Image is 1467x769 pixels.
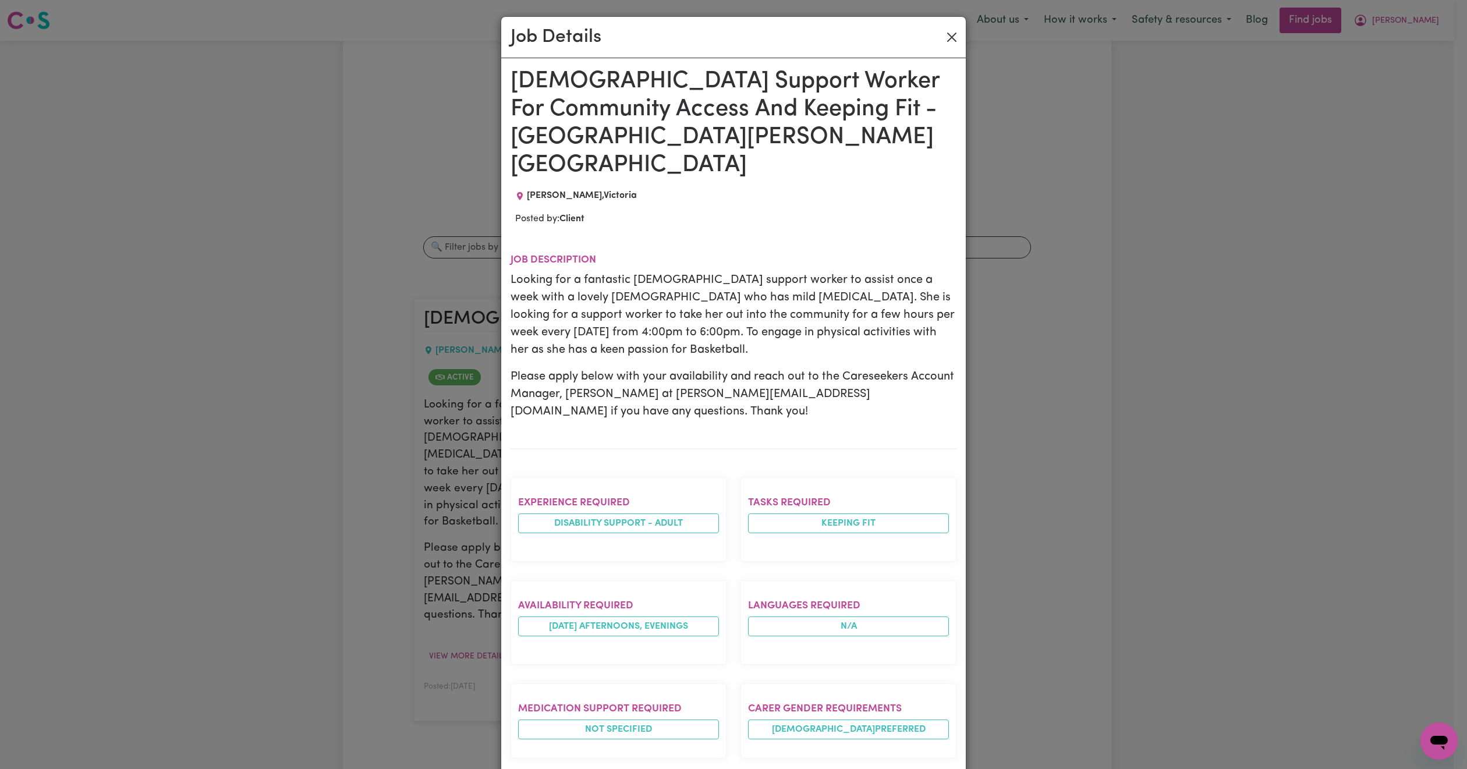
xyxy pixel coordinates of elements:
[748,720,949,739] span: [DEMOGRAPHIC_DATA] preferred
[748,600,949,612] h2: Languages required
[511,254,956,266] h2: Job description
[518,497,719,509] h2: Experience required
[748,497,949,509] h2: Tasks required
[518,600,719,612] h2: Availability required
[518,720,719,739] span: Not specified
[511,368,956,420] p: Please apply below with your availability and reach out to the Careseekers Account Manager, [PERS...
[511,189,642,203] div: Job location: BAXTER, Victoria
[511,271,956,359] p: Looking for a fantastic [DEMOGRAPHIC_DATA] support worker to assist once a week with a lovely [DE...
[1420,722,1458,760] iframe: Button to launch messaging window, conversation in progress
[518,703,719,715] h2: Medication Support Required
[511,26,601,48] h2: Job Details
[748,513,949,533] li: Keeping fit
[527,191,637,200] span: [PERSON_NAME] , Victoria
[518,616,719,636] li: [DATE] afternoons, evenings
[942,28,961,47] button: Close
[511,68,956,179] h1: [DEMOGRAPHIC_DATA] Support Worker For Community Access And Keeping Fit - [GEOGRAPHIC_DATA][PERSON...
[748,616,949,636] span: N/A
[518,513,719,533] li: Disability support - Adult
[515,214,584,224] span: Posted by:
[748,703,949,715] h2: Carer gender requirements
[559,214,584,224] b: Client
